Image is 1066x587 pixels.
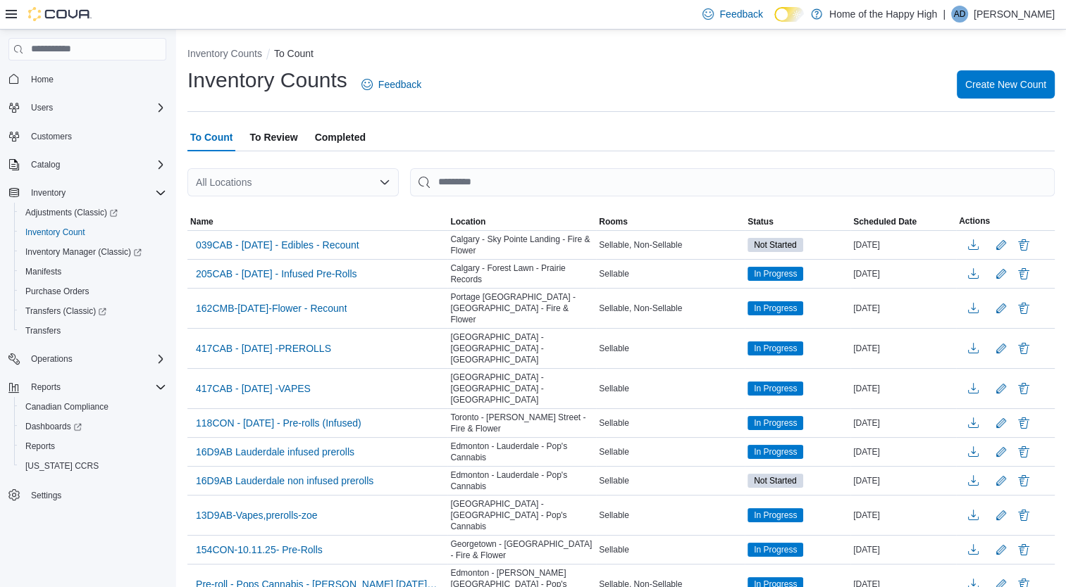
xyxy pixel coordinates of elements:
[187,66,347,94] h1: Inventory Counts
[596,380,745,397] div: Sellable
[14,456,172,476] button: [US_STATE] CCRS
[719,7,762,21] span: Feedback
[754,417,797,429] span: In Progress
[20,204,123,221] a: Adjustments (Classic)
[450,538,593,561] span: Georgetown - [GEOGRAPHIC_DATA] - Fire & Flower
[20,322,166,339] span: Transfers
[748,238,803,252] span: Not Started
[450,291,593,325] span: Portage [GEOGRAPHIC_DATA] - [GEOGRAPHIC_DATA] - Fire & Flower
[748,301,803,315] span: In Progress
[249,123,297,151] span: To Review
[954,6,966,23] span: AD
[1015,443,1032,460] button: Delete
[14,397,172,417] button: Canadian Compliance
[951,6,968,23] div: Andrea Diez
[20,224,91,241] a: Inventory Count
[25,70,166,88] span: Home
[993,412,1010,434] button: Edit count details
[196,381,311,396] span: 417CAB - [DATE] -VAPES
[190,539,328,560] button: 154CON-10.11.25- Pre-Rolls
[25,99,58,116] button: Users
[25,351,166,367] span: Operations
[25,99,166,116] span: Users
[25,305,106,317] span: Transfers (Classic)
[14,242,172,262] a: Inventory Manager (Classic)
[20,224,166,241] span: Inventory Count
[356,70,427,99] a: Feedback
[450,498,593,532] span: [GEOGRAPHIC_DATA] - [GEOGRAPHIC_DATA] - Pop's Cannabis
[957,70,1055,99] button: Create New Count
[190,263,362,284] button: 205CAB - [DATE] - Infused Pre-Rolls
[25,127,166,145] span: Customers
[187,213,447,230] button: Name
[450,263,593,285] span: Calgary - Forest Lawn - Prairie Records
[850,415,956,431] div: [DATE]
[20,204,166,221] span: Adjustments (Classic)
[190,412,367,434] button: 118CON - [DATE] - Pre-rolls (Infused)
[20,438,61,455] a: Reports
[596,213,745,230] button: Rooms
[25,379,66,396] button: Reports
[596,541,745,558] div: Sellable
[993,441,1010,462] button: Edit count details
[25,227,85,238] span: Inventory Count
[993,338,1010,359] button: Edit count details
[1015,300,1032,317] button: Delete
[25,486,166,503] span: Settings
[450,234,593,256] span: Calgary - Sky Pointe Landing - Fire & Flower
[974,6,1055,23] p: [PERSON_NAME]
[754,382,797,395] span: In Progress
[25,401,109,412] span: Canadian Compliance
[450,332,593,365] span: [GEOGRAPHIC_DATA] - [GEOGRAPHIC_DATA] - [GEOGRAPHIC_DATA]
[20,418,87,435] a: Dashboards
[187,48,262,59] button: Inventory Counts
[20,418,166,435] span: Dashboards
[20,283,95,300] a: Purchase Orders
[315,123,366,151] span: Completed
[25,266,61,277] span: Manifests
[853,216,917,227] span: Scheduled Date
[196,543,323,557] span: 154CON-10.11.25- Pre-Rolls
[14,436,172,456] button: Reports
[850,507,956,524] div: [DATE]
[25,286,89,297] span: Purchase Orders
[20,303,166,320] span: Transfers (Classic)
[447,213,596,230] button: Location
[20,244,166,260] span: Inventory Manager (Classic)
[14,301,172,321] a: Transfers (Classic)
[748,267,803,281] span: In Progress
[14,321,172,341] button: Transfers
[28,7,92,21] img: Cova
[850,541,956,558] div: [DATE]
[599,216,628,227] span: Rooms
[31,381,61,393] span: Reports
[20,438,166,455] span: Reports
[3,484,172,505] button: Settings
[190,505,323,526] button: 13D9AB-Vapes,prerolls-zoe
[754,302,797,315] span: In Progress
[190,378,316,399] button: 417CAB - [DATE] -VAPES
[943,6,946,23] p: |
[748,474,803,488] span: Not Started
[1015,507,1032,524] button: Delete
[14,282,172,301] button: Purchase Orders
[745,213,850,230] button: Status
[25,460,99,472] span: [US_STATE] CCRS
[993,470,1010,491] button: Edit count details
[450,412,593,434] span: Toronto - [PERSON_NAME] Street - Fire & Flower
[754,239,797,251] span: Not Started
[993,378,1010,399] button: Edit count details
[1015,415,1032,431] button: Delete
[25,156,66,173] button: Catalog
[14,222,172,242] button: Inventory Count
[3,69,172,89] button: Home
[20,398,114,415] a: Canadian Compliance
[25,246,142,258] span: Inventory Manager (Classic)
[850,213,956,230] button: Scheduled Date
[596,236,745,253] div: Sellable, Non-Sellable
[596,443,745,460] div: Sellable
[379,177,390,188] button: Open list of options
[850,340,956,357] div: [DATE]
[993,505,1010,526] button: Edit count details
[993,263,1010,284] button: Edit count details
